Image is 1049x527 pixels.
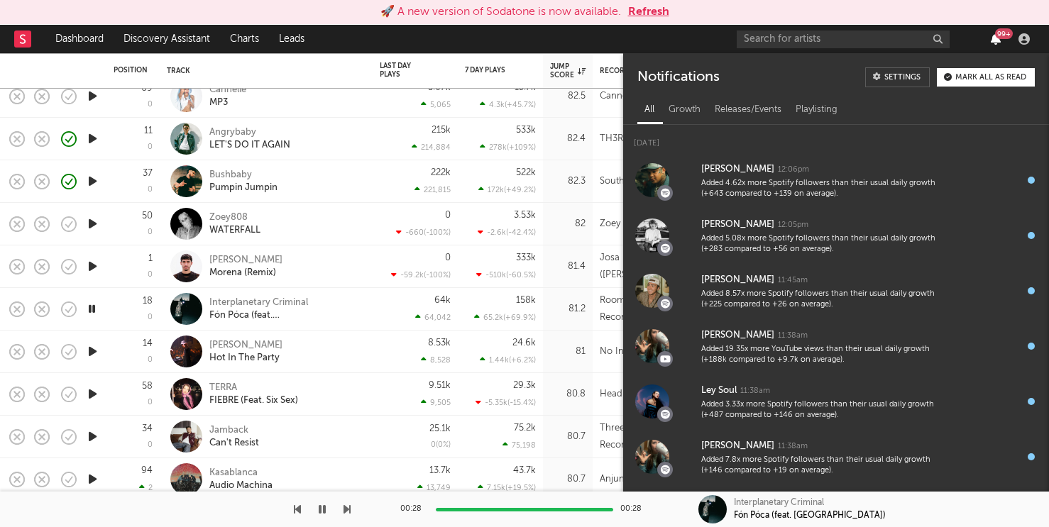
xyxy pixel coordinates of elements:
div: Record Label [600,67,685,75]
a: [PERSON_NAME]11:45amAdded 8.57x more Spotify followers than their usual daily growth (+225 compar... [623,263,1049,318]
a: Dashboard [45,25,114,53]
div: Added 5.08x more Spotify followers than their usual daily growth (+283 compared to +56 on average). [701,233,951,255]
div: -660 ( -100 % ) [396,228,451,237]
a: [PERSON_NAME]12:05pmAdded 5.08x more Spotify followers than their usual daily growth (+283 compar... [623,208,1049,263]
div: Added 3.33x more Spotify followers than their usual daily growth (+487 compared to +146 on average). [701,399,951,421]
a: [PERSON_NAME]11:38amAdded 19.35x more YouTube views than their usual daily growth (+188k compared... [623,318,1049,374]
div: 8.53k [428,338,451,348]
div: Interplanetary Criminal [734,497,824,509]
div: 29.3k [513,381,536,390]
div: 11:38am [740,386,770,396]
div: Playlisting [789,98,845,122]
div: MP3 [209,96,246,109]
div: Hot In The Party [209,352,282,365]
div: 80.7 [550,428,586,445]
div: [PERSON_NAME] [701,272,774,289]
div: Cannelle [209,84,246,96]
div: 0 [148,101,153,109]
button: Mark all as read [937,68,1035,87]
div: 81 [550,343,586,360]
div: 65.2k ( +69.9 % ) [474,313,536,322]
div: 222k [431,168,451,177]
div: [DATE] [623,125,1049,152]
div: 7.15k ( +19.5 % ) [478,483,536,492]
button: Refresh [628,4,669,21]
div: [PERSON_NAME] [701,327,774,344]
div: Angrybaby [209,126,290,139]
div: 14 [143,339,153,348]
a: [PERSON_NAME]Morena (Remix) [209,254,282,279]
div: 9,505 [421,398,451,407]
div: 0 [148,314,153,321]
div: Kasablanca [209,467,273,479]
div: TERRA [209,382,298,394]
div: 0 [148,186,153,194]
div: Ley Soul [701,382,737,399]
div: 00:28 [400,501,429,518]
div: [PERSON_NAME] [701,216,774,233]
div: 0 [445,253,451,262]
div: 64,042 [415,313,451,322]
a: TERRAFIEBRE (Feat. Six Sex) [209,382,298,407]
div: Zoey Worldwide [600,216,669,233]
div: 25.1k [429,424,451,433]
div: Josa Records ([PERSON_NAME]) [600,250,692,284]
div: [PERSON_NAME] [701,161,774,178]
a: AngrybabyLET'S DO IT AGAIN [209,126,290,152]
div: Jamback [209,424,259,437]
div: 3.53k [514,211,536,220]
div: 75.2k [514,423,536,433]
div: 9.51k [429,381,451,390]
a: [PERSON_NAME]12:06pmAdded 4.62x more Spotify followers than their usual daily growth (+643 compar... [623,152,1049,208]
div: FIEBRE (Feat. Six Sex) [209,394,298,407]
div: 75,198 [502,440,536,450]
a: BushbabyPumpin Jumpin [209,169,278,194]
button: 99+ [991,33,1001,45]
div: 13.7k [429,466,451,475]
div: 00:28 [620,501,649,518]
div: 0 [148,228,153,236]
div: Releases/Events [708,98,789,122]
div: WATERFALL [209,224,260,237]
div: 34 [142,424,153,433]
div: 80.8 [550,386,586,403]
div: Morena (Remix) [209,267,282,279]
div: Added 4.62x more Spotify followers than their usual daily growth (+643 compared to +139 on average). [701,178,951,200]
a: Charts [220,25,269,53]
a: KasablancaAudio Machina [209,467,273,492]
div: 0 ( 0 % ) [431,441,451,449]
div: 158k [516,296,536,305]
div: -2.6k ( -42.4 % ) [478,228,536,237]
div: 1.44k ( +6.2 % ) [480,355,536,365]
div: Headroom Records [600,386,683,403]
input: Search for artists [737,30,950,48]
div: 🚀 A new version of Sodatone is now available. [380,4,621,21]
div: Mark all as read [955,74,1026,82]
div: 11:38am [778,441,808,452]
div: Added 8.57x more Spotify followers than their usual daily growth (+225 compared to +26 on average). [701,289,951,311]
a: Zoey808WATERFALL [209,211,260,237]
div: 43.7k [513,466,536,475]
div: 7 Day Plays [465,66,515,74]
div: Room Two Recordings [600,292,692,326]
div: 80.7 [550,471,586,488]
div: [PERSON_NAME] [209,339,282,352]
div: 82.4 [550,131,586,148]
div: Track [167,67,358,75]
div: -5.35k ( -15.4 % ) [476,398,536,407]
div: 82 [550,216,586,233]
div: 0 [148,441,153,449]
div: 11:45am [778,275,808,286]
div: Anjunabeats [600,471,652,488]
div: Audio Machina [209,479,273,492]
a: CannelleMP3 [209,84,246,109]
div: 214,884 [412,143,451,152]
div: Last Day Plays [380,62,429,79]
div: Added 19.35x more YouTube views than their usual daily growth (+188k compared to +9.7k on average). [701,344,951,366]
div: -510k ( -60.5 % ) [476,270,536,279]
div: 172k ( +49.2 % ) [478,185,536,194]
div: 99 + [995,28,1013,39]
div: Fón Póca (feat. [GEOGRAPHIC_DATA]) [209,309,362,322]
div: 64k [434,296,451,305]
div: -59.2k ( -100 % ) [391,270,451,279]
